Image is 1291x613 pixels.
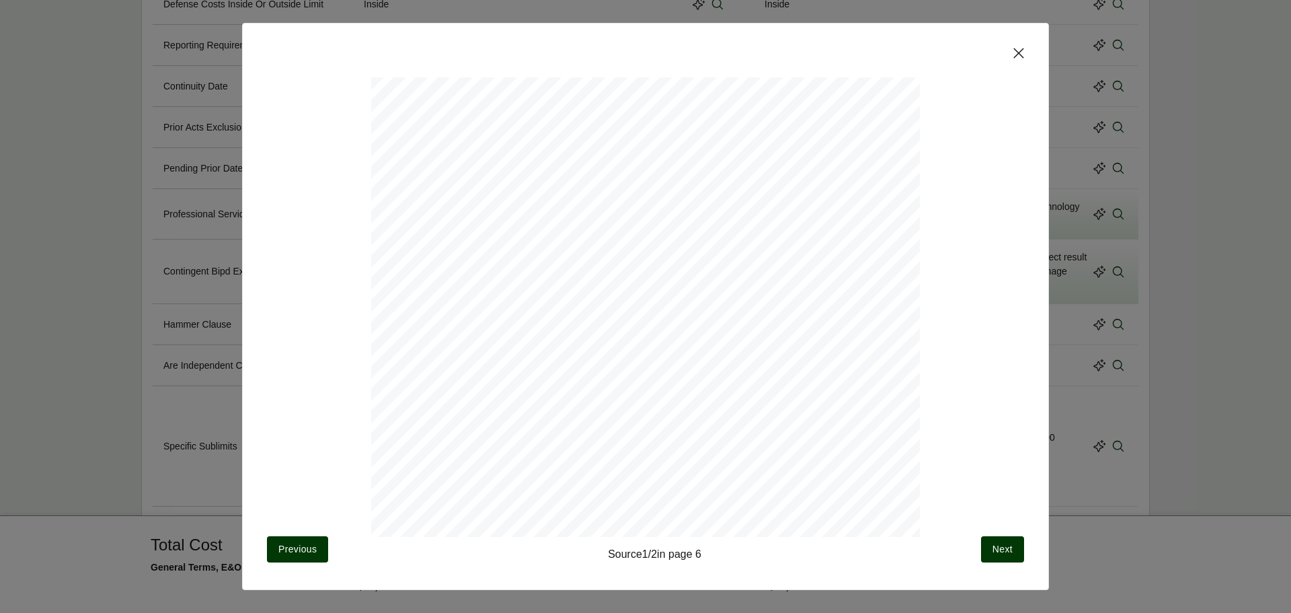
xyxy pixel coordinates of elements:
[278,542,317,556] span: Previous
[992,542,1013,556] span: Next
[981,536,1024,563] button: Next
[608,546,701,563] p: Source 1 / 2 in page 6
[267,536,328,563] button: Previous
